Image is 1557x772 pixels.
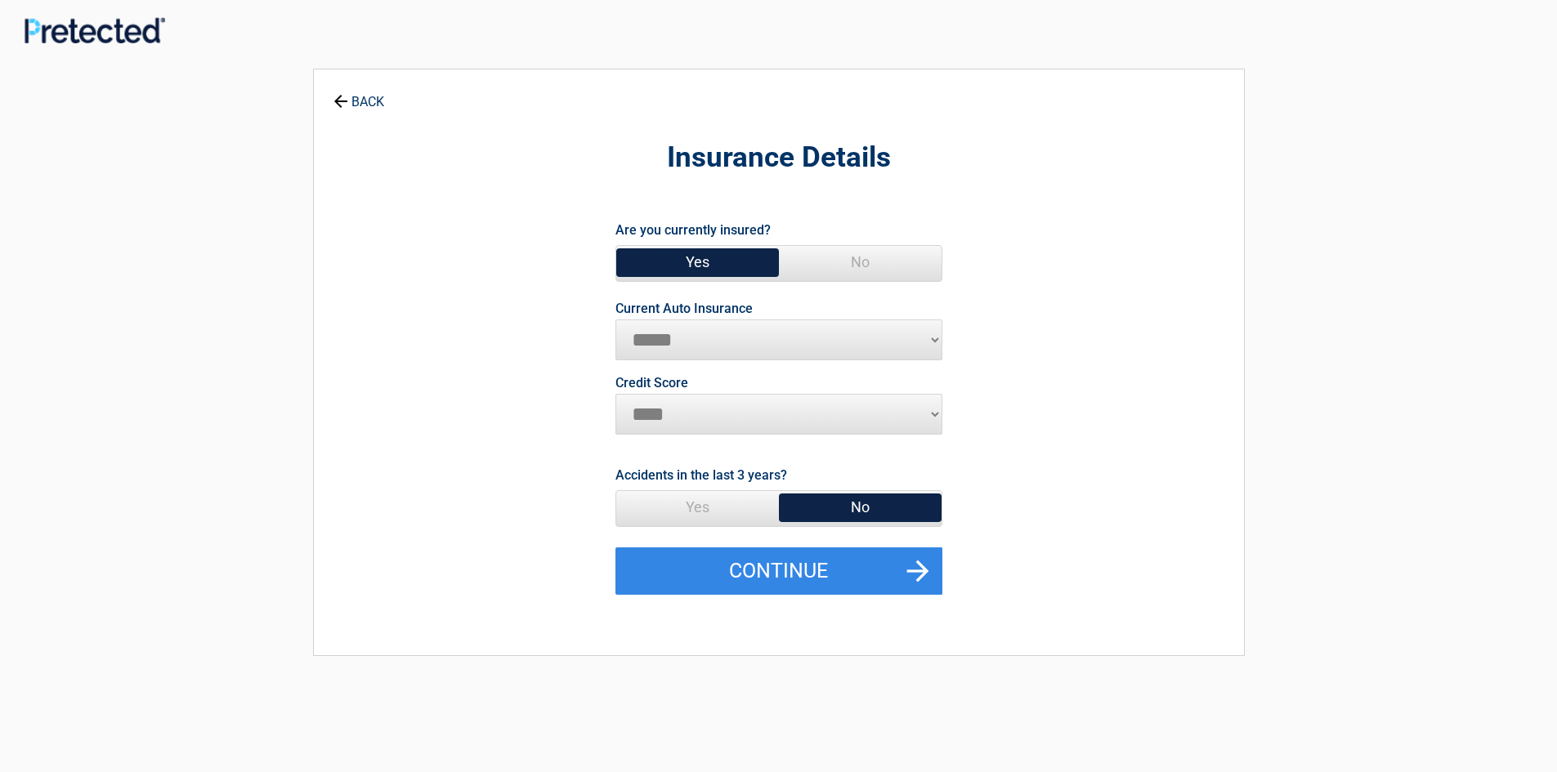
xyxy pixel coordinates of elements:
a: BACK [330,80,387,109]
label: Accidents in the last 3 years? [615,464,787,486]
button: Continue [615,547,942,595]
label: Credit Score [615,377,688,390]
span: No [779,246,942,279]
label: Current Auto Insurance [615,302,753,315]
h2: Insurance Details [404,139,1154,177]
label: Are you currently insured? [615,219,771,241]
span: Yes [616,491,779,524]
span: No [779,491,942,524]
img: Main Logo [25,17,165,42]
span: Yes [616,246,779,279]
